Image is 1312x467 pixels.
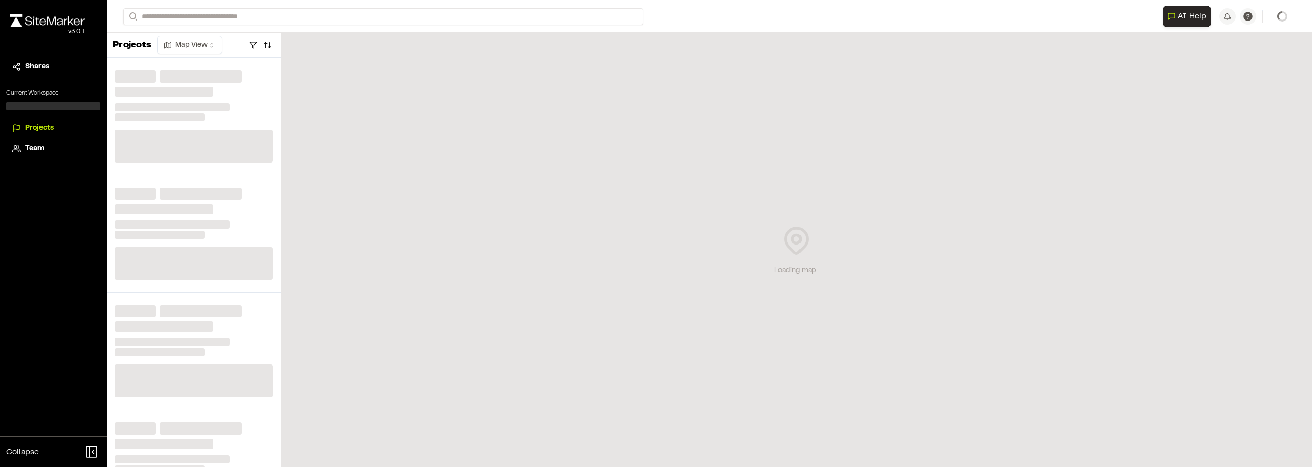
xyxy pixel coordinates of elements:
span: Projects [25,123,54,134]
button: Search [123,8,141,25]
p: Projects [113,38,151,52]
div: Open AI Assistant [1163,6,1215,27]
span: AI Help [1178,10,1206,23]
a: Projects [12,123,94,134]
span: Shares [25,61,49,72]
div: Oh geez...please don't... [10,27,85,36]
img: rebrand.png [10,14,85,27]
a: Shares [12,61,94,72]
div: Loading map... [774,265,819,276]
button: Open AI Assistant [1163,6,1211,27]
a: Team [12,143,94,154]
p: Current Workspace [6,89,100,98]
span: Collapse [6,446,39,458]
span: Team [25,143,44,154]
